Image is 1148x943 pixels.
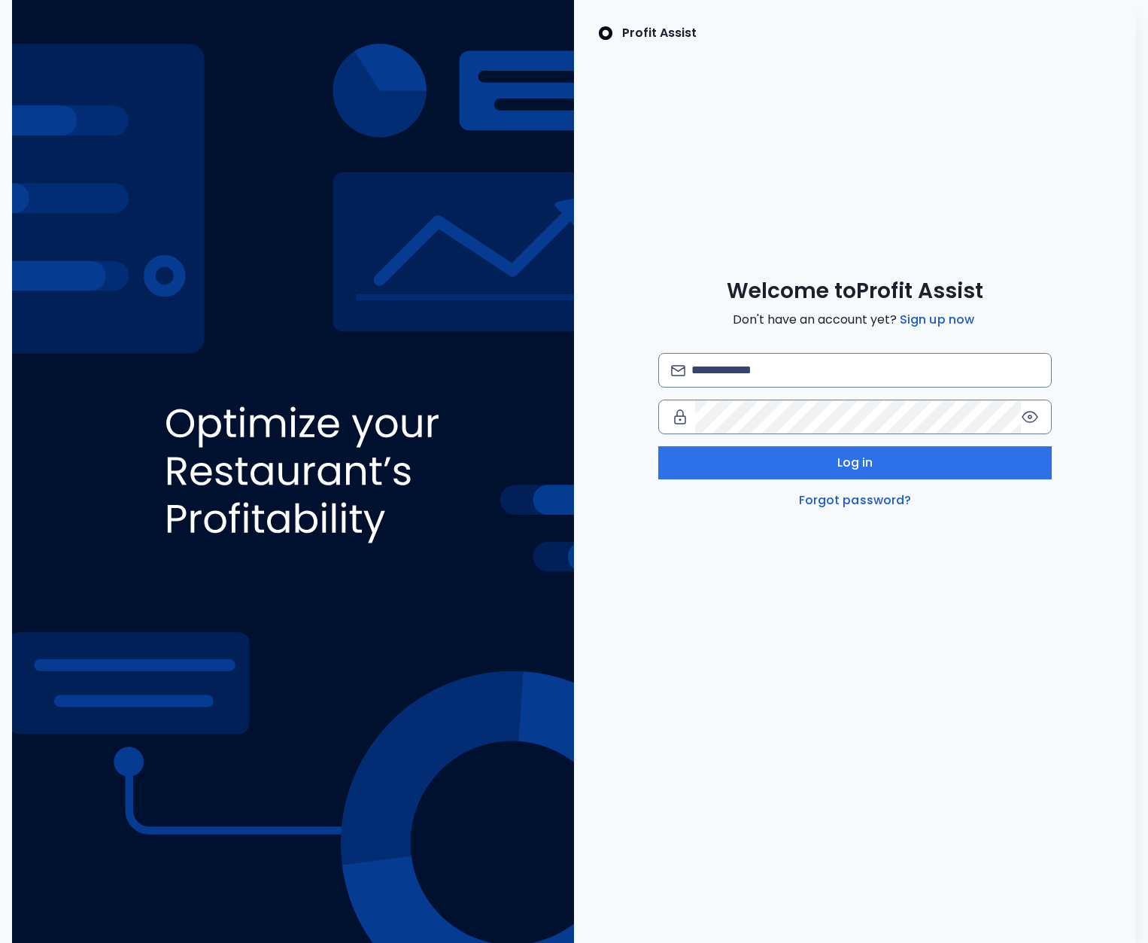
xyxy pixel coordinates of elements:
[727,278,983,305] span: Welcome to Profit Assist
[658,446,1052,479] button: Log in
[837,454,873,472] span: Log in
[897,311,977,329] a: Sign up now
[733,311,977,329] span: Don't have an account yet?
[671,365,685,376] img: email
[598,24,613,42] img: SpotOn Logo
[622,24,697,42] p: Profit Assist
[796,491,915,510] a: Forgot password?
